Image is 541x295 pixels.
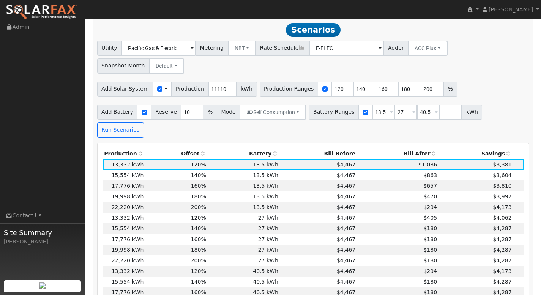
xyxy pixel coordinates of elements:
td: 13,332 kWh [103,213,145,223]
span: $180 [423,247,437,253]
input: Select a Rate Schedule [309,41,384,56]
span: $4,467 [337,236,355,242]
span: kWh [462,105,482,120]
div: [PERSON_NAME] [4,238,81,246]
td: 27 kWh [207,223,279,234]
th: Production [103,149,145,159]
span: Site Summary [4,228,81,238]
span: $4,467 [337,204,355,210]
span: [PERSON_NAME] [489,6,533,13]
td: 22,220 kWh [103,255,145,266]
td: 15,554 kWh [103,277,145,287]
td: 27 kWh [207,245,279,255]
td: 19,998 kWh [103,245,145,255]
button: NBT [228,41,256,56]
span: $3,810 [493,183,511,189]
span: $180 [423,225,437,231]
span: 160% [191,236,206,242]
span: 180% [191,193,206,199]
td: 40.5 kWh [207,277,279,287]
span: 140% [191,225,206,231]
span: Reserve [151,105,181,120]
th: Bill After [357,149,438,159]
span: $4,287 [493,236,511,242]
span: $4,173 [493,268,511,274]
td: 17,776 kWh [103,180,145,191]
span: $4,467 [337,225,355,231]
span: 200% [191,204,206,210]
td: 19,998 kWh [103,191,145,202]
span: $294 [423,268,437,274]
span: Production Ranges [260,82,318,97]
span: Battery Ranges [309,105,359,120]
td: 13,332 kWh [103,266,145,277]
td: 15,554 kWh [103,170,145,180]
span: 200% [191,257,206,264]
span: Snapshot Month [97,58,150,74]
span: $4,467 [337,257,355,264]
span: $4,467 [337,215,355,221]
span: 120% [191,268,206,274]
span: % [203,105,217,120]
span: Add Battery [97,105,138,120]
td: 27 kWh [207,213,279,223]
button: Self Consumption [240,105,306,120]
span: $4,467 [337,247,355,253]
span: 140% [191,279,206,285]
span: 120% [191,215,206,221]
span: Rate Schedule [256,41,309,56]
span: $4,062 [493,215,511,221]
span: Scenarios [286,23,340,37]
span: 160% [191,183,206,189]
img: SolarFax [6,4,77,20]
th: Battery [207,149,279,159]
span: Mode [217,105,240,120]
span: $4,287 [493,247,511,253]
span: 180% [191,247,206,253]
span: Metering [196,41,228,56]
td: 13.5 kWh [207,180,279,191]
td: 27 kWh [207,234,279,245]
span: Adder [383,41,408,56]
span: $4,287 [493,257,511,264]
span: $405 [423,215,437,221]
span: $180 [423,257,437,264]
span: $3,381 [493,162,511,168]
span: Savings [481,151,505,157]
span: $4,467 [337,162,355,168]
input: Select a Utility [121,41,196,56]
td: 13.5 kWh [207,191,279,202]
span: $4,287 [493,225,511,231]
td: 13.5 kWh [207,159,279,170]
span: $4,173 [493,204,511,210]
span: $180 [423,236,437,242]
span: $4,467 [337,172,355,178]
span: kWh [236,82,257,97]
td: 40.5 kWh [207,266,279,277]
span: $294 [423,204,437,210]
span: $4,467 [337,279,355,285]
img: retrieve [39,282,46,289]
span: 120% [191,162,206,168]
td: 13,332 kWh [103,159,145,170]
td: 17,776 kWh [103,234,145,245]
span: $4,467 [337,268,355,274]
span: Utility [97,41,122,56]
span: $4,467 [337,183,355,189]
button: Run Scenarios [97,122,144,138]
th: Offset [145,149,208,159]
span: $180 [423,279,437,285]
span: $4,467 [337,193,355,199]
span: $657 [423,183,437,189]
span: $3,604 [493,172,511,178]
span: % [443,82,457,97]
span: $863 [423,172,437,178]
span: $4,287 [493,279,511,285]
th: Bill Before [280,149,357,159]
td: 27 kWh [207,255,279,266]
span: $470 [423,193,437,199]
span: Add Solar System [97,82,153,97]
span: $3,997 [493,193,511,199]
td: 13.5 kWh [207,202,279,213]
td: 13.5 kWh [207,170,279,180]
